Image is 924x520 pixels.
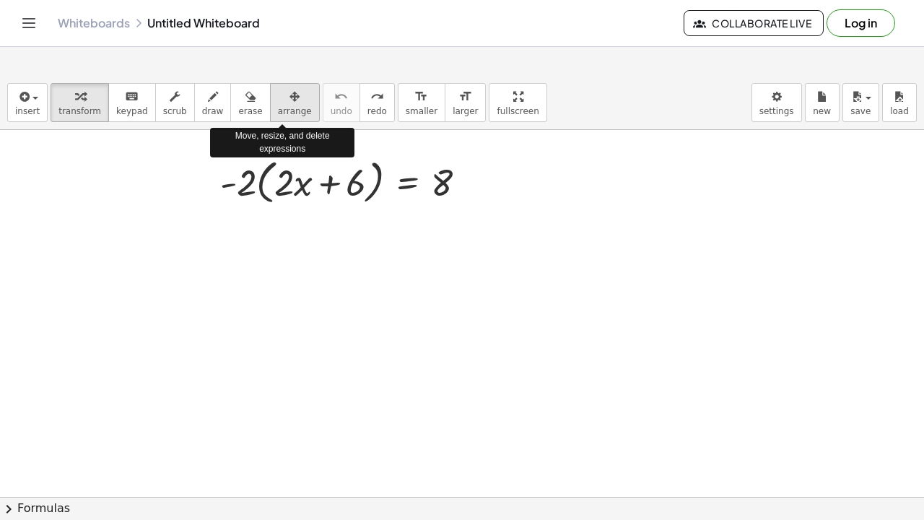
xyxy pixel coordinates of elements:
span: Collaborate Live [696,17,811,30]
button: undoundo [323,83,360,122]
span: new [813,106,831,116]
i: redo [370,88,384,105]
i: undo [334,88,348,105]
button: arrange [270,83,320,122]
button: format_sizesmaller [398,83,445,122]
span: save [850,106,871,116]
i: keyboard [125,88,139,105]
span: scrub [163,106,187,116]
button: insert [7,83,48,122]
i: format_size [458,88,472,105]
span: larger [453,106,478,116]
span: load [890,106,909,116]
button: scrub [155,83,195,122]
span: settings [759,106,794,116]
button: load [882,83,917,122]
span: insert [15,106,40,116]
button: save [842,83,879,122]
button: erase [230,83,270,122]
a: Whiteboards [58,16,130,30]
span: transform [58,106,101,116]
button: new [805,83,840,122]
span: draw [202,106,224,116]
span: undo [331,106,352,116]
button: Collaborate Live [684,10,824,36]
button: settings [751,83,802,122]
button: transform [51,83,109,122]
span: smaller [406,106,437,116]
button: format_sizelarger [445,83,486,122]
button: fullscreen [489,83,546,122]
i: format_size [414,88,428,105]
span: keypad [116,106,148,116]
span: arrange [278,106,312,116]
span: erase [238,106,262,116]
button: Toggle navigation [17,12,40,35]
button: Log in [827,9,895,37]
span: fullscreen [497,106,539,116]
button: draw [194,83,232,122]
button: keyboardkeypad [108,83,156,122]
div: Move, resize, and delete expressions [210,128,354,157]
span: redo [367,106,387,116]
button: redoredo [359,83,395,122]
